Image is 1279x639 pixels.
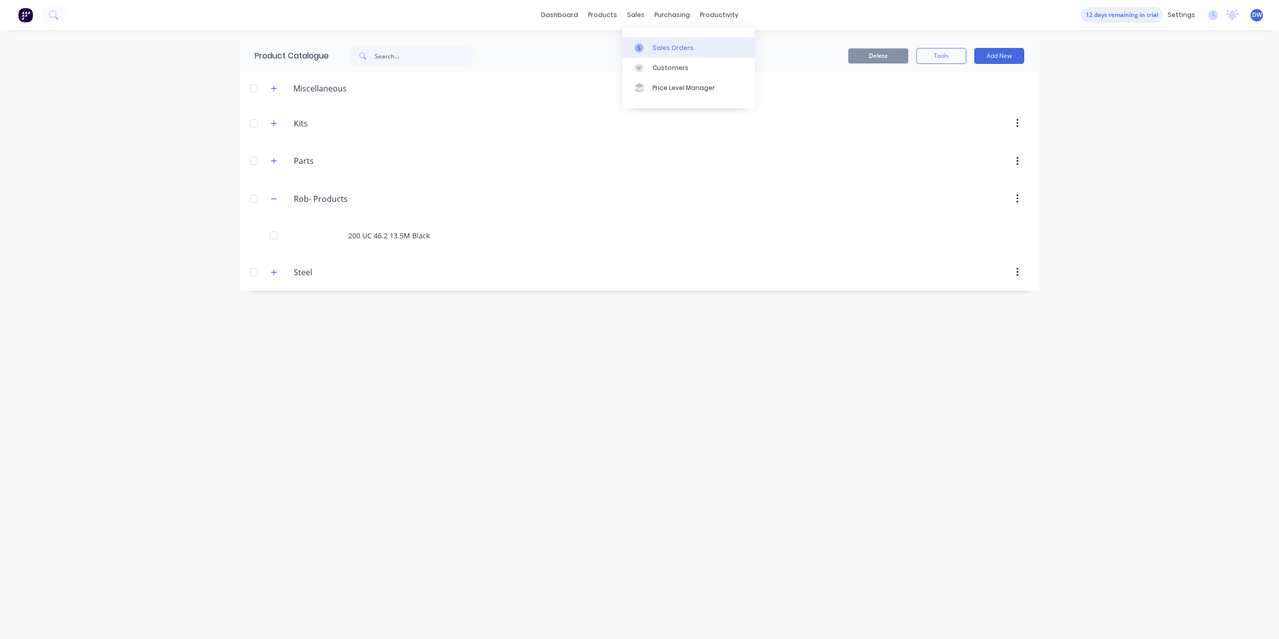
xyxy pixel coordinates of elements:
button: Delete [848,48,908,63]
div: settings [1163,7,1200,22]
button: Tools [916,48,966,64]
div: 200 UC 46.2 13.5M Black [240,218,1039,253]
div: Sales Orders [652,43,693,52]
div: Product Catalogue [240,40,329,72]
a: Customers [623,58,755,78]
div: Customers [652,63,688,72]
input: Enter category name [294,155,412,167]
div: purchasing [649,7,695,22]
a: dashboard [536,7,583,22]
div: products [583,7,622,22]
a: Sales Orders [623,37,755,57]
div: Miscellaneous [285,82,355,94]
input: Enter category name [294,193,412,205]
button: Add New [974,48,1024,64]
input: Search... [375,46,474,66]
img: Factory [18,7,33,22]
input: Enter category name [294,266,412,278]
span: DW [1252,10,1262,19]
button: 12 days remaining in trial [1081,7,1163,22]
input: Enter category name [294,117,412,129]
div: Price Level Manager [652,83,715,92]
div: productivity [695,7,743,22]
a: Price Level Manager [623,78,755,98]
div: sales [622,7,649,22]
